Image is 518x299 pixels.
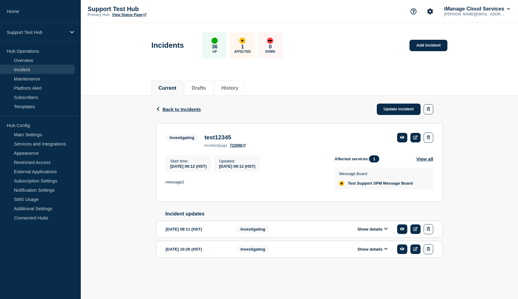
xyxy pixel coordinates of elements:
div: affected [239,38,245,44]
a: Add incident [409,40,447,51]
h2: Incident updates [165,211,443,217]
p: Updated : [219,159,255,163]
button: Back to Incidents [156,107,201,112]
p: message2 [166,179,325,185]
div: [DATE] 09:12 (HST) [219,163,255,169]
p: 0 [269,44,272,50]
span: Investigating [236,246,269,253]
p: Support Test Hub [88,6,211,13]
button: History [221,85,238,91]
span: Affected services: [335,155,382,162]
div: up [212,38,218,44]
div: [DATE] 09:11 (HST) [166,224,227,234]
a: View Status Page [112,13,146,17]
h1: Incidents [151,41,184,50]
div: [DATE] 10:26 (HST) [166,244,227,254]
span: Test Support SPM Message Board [348,181,413,186]
button: Drafts [192,85,206,91]
span: 1 [369,155,379,162]
p: 36 [212,44,218,50]
p: Support Test Hub [7,30,66,35]
a: Update incident [377,104,421,115]
button: Show details [356,227,389,232]
p: Affected [234,50,251,53]
h3: test12345 [204,134,246,141]
span: Investigating [166,134,198,141]
p: [PERSON_NAME][EMAIL_ADDRESS][PERSON_NAME][DOMAIN_NAME] [443,12,507,16]
div: down [267,38,273,44]
span: [DATE] 09:12 (HST) [170,164,207,169]
button: iManage Cloud Services [443,6,511,12]
button: Show details [356,247,389,252]
span: Back to Incidents [162,107,201,112]
span: Investigating [236,226,269,233]
p: Message Board [339,171,413,176]
a: 722688 [230,143,246,148]
p: page [204,143,227,148]
div: affected [339,181,344,186]
p: Down [265,50,275,53]
p: Primary Hub [88,13,109,17]
button: Account settings [424,5,437,18]
p: Up [212,50,217,53]
button: Support [407,5,420,18]
p: Start time : [170,159,207,163]
button: Current [158,85,176,91]
span: incident [204,143,219,148]
button: View all [416,155,433,162]
p: 1 [241,44,244,50]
